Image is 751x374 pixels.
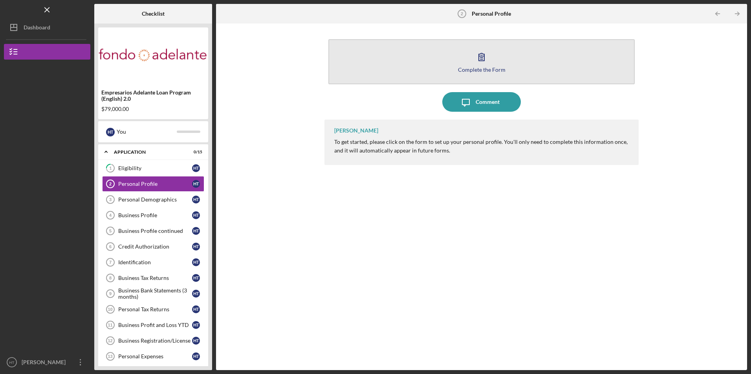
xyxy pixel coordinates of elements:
[102,239,204,254] a: 6Credit AuthorizationHT
[118,181,192,187] div: Personal Profile
[102,333,204,349] a: 12Business Registration/LicenseHT
[102,223,204,239] a: 5Business Profile continuedHT
[118,165,192,171] div: Eligibility
[118,353,192,359] div: Personal Expenses
[118,228,192,234] div: Business Profile continued
[188,150,202,154] div: 0 / 15
[192,274,200,282] div: H T
[192,227,200,235] div: H T
[192,258,200,266] div: H T
[20,354,71,372] div: [PERSON_NAME]
[101,106,205,112] div: $79,000.00
[102,254,204,270] a: 7IdentificationHT
[192,321,200,329] div: H T
[106,128,115,136] div: H T
[476,92,500,112] div: Comment
[118,322,192,328] div: Business Profit and Loss YTD
[458,67,506,73] div: Complete the Form
[117,125,177,138] div: You
[108,323,112,327] tspan: 11
[102,317,204,333] a: 11Business Profit and Loss YTDHT
[192,337,200,345] div: H T
[118,338,192,344] div: Business Registration/License
[109,291,112,296] tspan: 9
[472,11,511,17] b: Personal Profile
[4,20,90,35] button: Dashboard
[192,305,200,313] div: H T
[118,196,192,203] div: Personal Demographics
[192,211,200,219] div: H T
[192,290,200,298] div: H T
[118,275,192,281] div: Business Tax Returns
[109,244,112,249] tspan: 6
[101,89,205,102] div: Empresarios Adelante Loan Program (English) 2.0
[118,287,192,300] div: Business Bank Statements (3 months)
[192,164,200,172] div: H T
[118,259,192,265] div: Identification
[192,196,200,203] div: H T
[102,286,204,301] a: 9Business Bank Statements (3 months)HT
[192,180,200,188] div: H T
[108,307,112,312] tspan: 10
[328,39,634,84] button: Complete the Form
[142,11,165,17] b: Checklist
[98,31,208,78] img: Product logo
[24,20,50,37] div: Dashboard
[192,243,200,251] div: H T
[334,138,630,155] p: To get started, please click on the form to set up your personal profile. You'll only need to com...
[334,127,378,134] div: [PERSON_NAME]
[102,176,204,192] a: 2Personal ProfileHT
[461,11,463,16] tspan: 2
[9,360,15,365] text: HT
[109,182,112,186] tspan: 2
[109,276,112,280] tspan: 8
[192,352,200,360] div: H T
[109,166,112,171] tspan: 1
[118,306,192,312] div: Personal Tax Returns
[102,192,204,207] a: 3Personal DemographicsHT
[102,270,204,286] a: 8Business Tax ReturnsHT
[108,354,112,359] tspan: 13
[114,150,183,154] div: Application
[102,349,204,364] a: 13Personal ExpensesHT
[442,92,521,112] button: Comment
[102,160,204,176] a: 1EligibilityHT
[108,338,112,343] tspan: 12
[102,207,204,223] a: 4Business ProfileHT
[118,212,192,218] div: Business Profile
[4,354,90,370] button: HT[PERSON_NAME]
[109,229,112,233] tspan: 5
[102,301,204,317] a: 10Personal Tax ReturnsHT
[109,213,112,218] tspan: 4
[118,243,192,250] div: Credit Authorization
[109,260,112,265] tspan: 7
[109,197,112,202] tspan: 3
